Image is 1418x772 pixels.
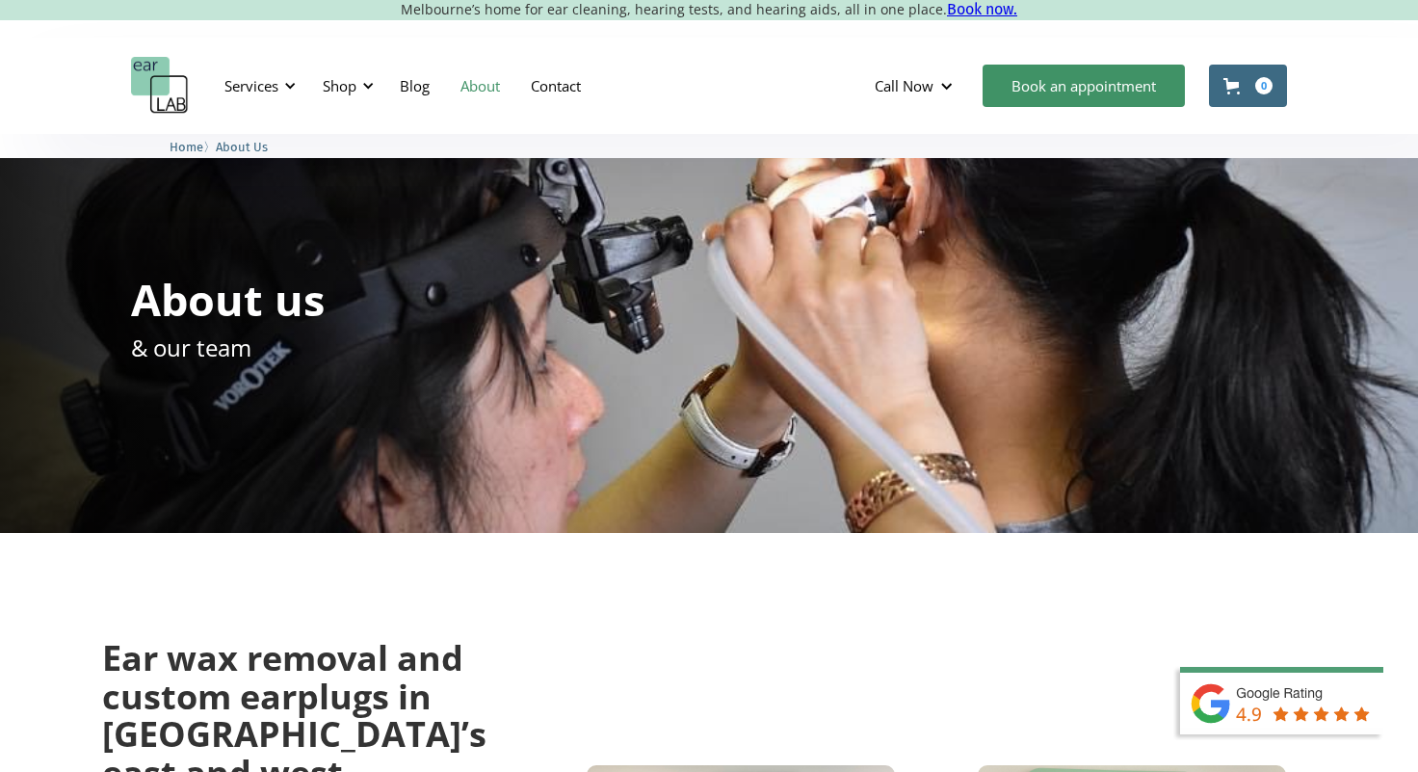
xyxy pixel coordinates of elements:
[224,76,278,95] div: Services
[1209,65,1287,107] a: Open cart
[384,58,445,114] a: Blog
[170,137,216,157] li: 〉
[515,58,596,114] a: Contact
[859,57,973,115] div: Call Now
[983,65,1185,107] a: Book an appointment
[131,278,325,321] h1: About us
[216,137,268,155] a: About Us
[213,57,302,115] div: Services
[1255,77,1273,94] div: 0
[170,140,203,154] span: Home
[131,57,189,115] a: home
[445,58,515,114] a: About
[323,76,356,95] div: Shop
[131,331,251,364] p: & our team
[216,140,268,154] span: About Us
[875,76,933,95] div: Call Now
[311,57,380,115] div: Shop
[170,137,203,155] a: Home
